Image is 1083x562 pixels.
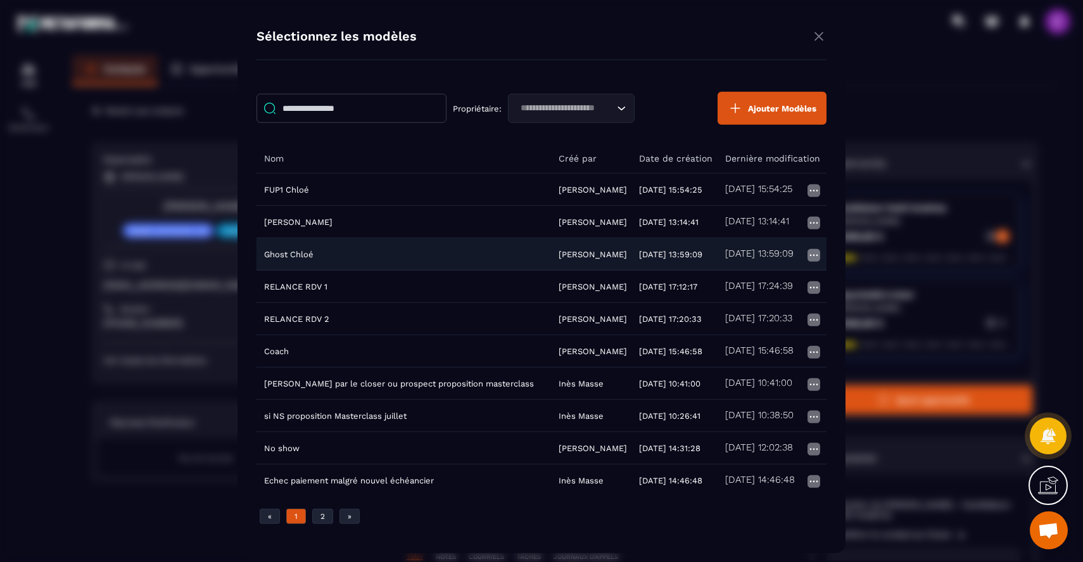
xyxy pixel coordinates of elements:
[631,143,718,173] th: Date de création
[551,399,631,431] td: Inès Masse
[551,205,631,238] td: [PERSON_NAME]
[725,312,792,324] h5: [DATE] 17:20:33
[551,238,631,270] td: [PERSON_NAME]
[806,182,821,198] img: more icon
[256,335,551,367] td: Coach
[256,302,551,335] td: RELANCE RDV 2
[256,270,551,302] td: RELANCE RDV 1
[631,173,718,205] td: [DATE] 15:54:25
[725,182,792,195] h5: [DATE] 15:54:25
[631,399,718,431] td: [DATE] 10:26:41
[806,279,821,295] img: more icon
[453,103,502,113] p: Propriétaire:
[508,93,635,122] div: Search for option
[256,173,551,205] td: FUP1 Chloé
[748,103,816,113] span: Ajouter Modèles
[256,28,417,46] h4: Sélectionnez les modèles
[806,441,821,456] img: more icon
[718,91,826,124] button: Ajouter Modèles
[551,173,631,205] td: [PERSON_NAME]
[286,508,306,523] a: 1
[631,464,718,496] td: [DATE] 14:46:48
[551,367,631,399] td: Inès Masse
[256,399,551,431] td: si NS proposition Masterclass juillet
[806,215,821,230] img: more icon
[718,143,826,173] th: Dernière modification
[256,431,551,464] td: No show
[631,270,718,302] td: [DATE] 17:12:17
[725,409,794,421] h5: [DATE] 10:38:50
[806,344,821,359] img: more icon
[806,409,821,424] img: more icon
[551,464,631,496] td: Inès Masse
[806,473,821,489] img: more icon
[631,238,718,270] td: [DATE] 13:59:09
[256,238,551,270] td: Ghost Chloé
[631,367,718,399] td: [DATE] 10:41:00
[256,143,551,173] th: Nom
[631,205,718,238] td: [DATE] 13:14:41
[260,508,280,523] a: «
[551,302,631,335] td: [PERSON_NAME]
[725,473,795,486] h5: [DATE] 14:46:48
[312,508,333,523] a: 2
[551,270,631,302] td: [PERSON_NAME]
[256,367,551,399] td: [PERSON_NAME] par le closer ou prospect proposition masterclass
[806,376,821,392] img: more icon
[631,431,718,464] td: [DATE] 14:31:28
[725,215,789,227] h5: [DATE] 13:14:41
[725,441,793,454] h5: [DATE] 12:02:38
[725,376,792,389] h5: [DATE] 10:41:00
[725,247,794,260] h5: [DATE] 13:59:09
[1030,511,1068,549] div: Ouvrir le chat
[516,101,614,115] input: Search for option
[806,247,821,262] img: more icon
[256,464,551,496] td: Echec paiement malgré nouvel échéancier
[811,28,826,44] img: close
[339,508,360,523] a: »
[725,344,794,357] h5: [DATE] 15:46:58
[551,143,631,173] th: Créé par
[631,335,718,367] td: [DATE] 15:46:58
[256,205,551,238] td: [PERSON_NAME]
[725,279,793,292] h5: [DATE] 17:24:39
[551,335,631,367] td: [PERSON_NAME]
[806,312,821,327] img: more icon
[728,100,743,115] img: plus
[551,431,631,464] td: [PERSON_NAME]
[631,302,718,335] td: [DATE] 17:20:33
